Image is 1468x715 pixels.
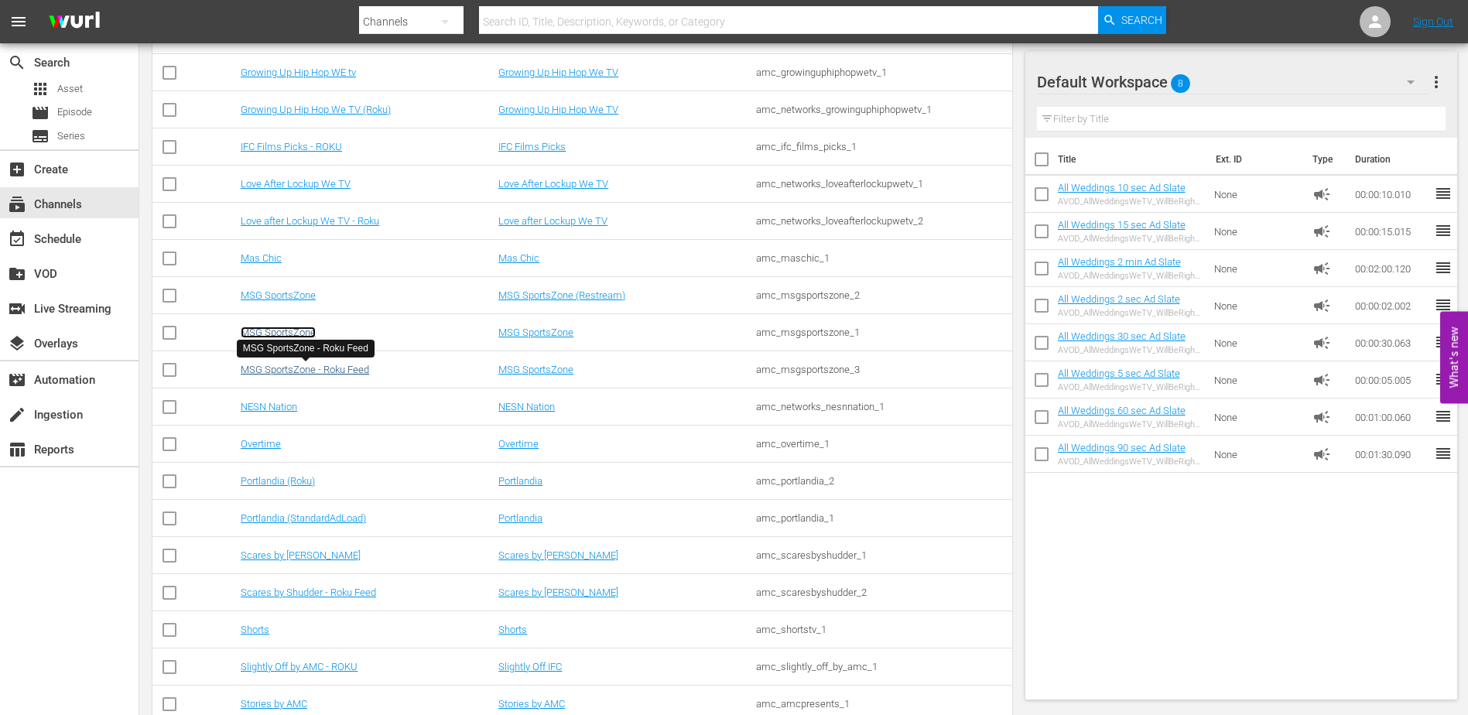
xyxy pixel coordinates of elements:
a: Overtime [498,438,539,450]
span: Asset [57,81,83,97]
div: AVOD_AllWeddingsWeTV_WillBeRightBack_2sec_RB24_S01398706008 [1058,308,1203,318]
span: Series [57,128,85,144]
div: amc_scaresbyshudder_2 [756,587,1009,598]
td: 00:00:15.015 [1349,213,1434,250]
a: All Weddings 5 sec Ad Slate [1058,368,1180,379]
div: AVOD_AllWeddingsWeTV_WillBeRightBack_5sec_RB24_S01398706007 [1058,382,1203,392]
a: All Weddings 2 sec Ad Slate [1058,293,1180,305]
a: MSG SportsZone [241,327,316,338]
span: Channels [8,195,26,214]
span: Ad [1312,185,1331,204]
span: reorder [1434,333,1453,351]
a: MSG SportsZone - Roku Feed [241,364,369,375]
span: Ad [1312,334,1331,352]
td: None [1208,436,1306,473]
div: amc_networks_growinguphiphopwetv_1 [756,104,1009,115]
div: amc_portlandia_2 [756,475,1009,487]
a: Slightly Off IFC [498,661,562,672]
a: IFC Films Picks - ROKU [241,141,342,152]
a: Growing Up Hip Hop We TV (Roku) [241,104,391,115]
a: All Weddings 10 sec Ad Slate [1058,182,1186,193]
a: Portlandia [498,475,542,487]
button: Search [1098,6,1166,34]
span: more_vert [1427,73,1446,91]
a: Love after Lockup We TV [498,215,607,227]
a: Mas Chic [241,252,282,264]
td: 00:00:02.002 [1349,287,1434,324]
a: Slightly Off by AMC - ROKU [241,661,358,672]
a: Mas Chic [498,252,539,264]
span: Ad [1312,445,1331,464]
td: 00:00:05.005 [1349,361,1434,399]
span: Search [1121,6,1162,34]
div: AVOD_AllWeddingsWeTV_WillBeRightBack_60sec_RB24_S01398706003 [1058,419,1203,429]
a: NESN Nation [241,401,297,412]
div: AVOD_AllWeddingsWeTV_WillBeRightBack_90sec_RB24_S01398706002 [1058,457,1203,467]
span: reorder [1434,407,1453,426]
td: 00:01:00.060 [1349,399,1434,436]
div: amc_msgsportszone_1 [756,327,1009,338]
td: None [1208,287,1306,324]
div: amc_networks_loveafterlockupwetv_1 [756,178,1009,190]
span: Ingestion [8,405,26,424]
a: Love after Lockup We TV - Roku [241,215,379,227]
a: Overtime [241,438,281,450]
a: Growing Up Hip Hop WE tv [241,67,356,78]
div: MSG SportsZone - Roku Feed [243,342,368,355]
a: All Weddings 30 sec Ad Slate [1058,330,1186,342]
span: Overlays [8,334,26,353]
button: more_vert [1427,63,1446,101]
span: VOD [8,265,26,283]
div: Default Workspace [1037,60,1430,104]
div: amc_overtime_1 [756,438,1009,450]
td: None [1208,324,1306,361]
a: Stories by AMC [498,698,565,710]
a: Love After Lockup We TV [241,178,351,190]
span: Ad [1312,371,1331,389]
div: amc_slightly_off_by_amc_1 [756,661,1009,672]
th: Ext. ID [1206,138,1304,181]
a: All Weddings 60 sec Ad Slate [1058,405,1186,416]
div: AVOD_AllWeddingsWeTV_WillBeRightBack_30sec_RB24_S01398706004 [1058,345,1203,355]
a: Shorts [241,624,269,635]
span: menu [9,12,28,31]
span: Asset [31,80,50,98]
span: Create [8,160,26,179]
div: amc_networks_nesnnation_1 [756,401,1009,412]
a: Stories by AMC [241,698,307,710]
button: Open Feedback Widget [1440,312,1468,404]
span: Ad [1312,222,1331,241]
span: reorder [1434,221,1453,240]
a: Scares by [PERSON_NAME] [498,549,618,561]
td: 00:00:10.010 [1349,176,1434,213]
span: reorder [1434,296,1453,314]
td: None [1208,213,1306,250]
td: None [1208,399,1306,436]
a: Scares by [PERSON_NAME] [241,549,361,561]
div: AVOD_AllWeddingsWeTV_WillBeRightBack_10sec_RB24_S01398706006 [1058,197,1203,207]
a: Growing Up Hip Hop We TV [498,67,618,78]
a: NESN Nation [498,401,555,412]
th: Type [1303,138,1346,181]
a: MSG SportsZone (Restream) [498,289,625,301]
a: MSG SportsZone [241,289,316,301]
th: Title [1058,138,1206,181]
div: amc_amcpresents_1 [756,698,1009,710]
a: All Weddings 2 min Ad Slate [1058,256,1181,268]
a: Sign Out [1413,15,1453,28]
div: amc_shortstv_1 [756,624,1009,635]
div: amc_maschic_1 [756,252,1009,264]
div: AVOD_AllWeddingsWeTV_WillBeRightBack_15sec_RB24_S01398706005 [1058,234,1203,244]
a: Love After Lockup We TV [498,178,608,190]
td: 00:00:30.063 [1349,324,1434,361]
span: Live Streaming [8,299,26,318]
div: amc_msgsportszone_3 [756,364,1009,375]
td: 00:02:00.120 [1349,250,1434,287]
span: Series [31,127,50,145]
th: Duration [1346,138,1439,181]
span: reorder [1434,184,1453,203]
span: reorder [1434,370,1453,388]
td: None [1208,361,1306,399]
span: Ad [1312,408,1331,426]
a: Scares by Shudder - Roku Feed [241,587,376,598]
